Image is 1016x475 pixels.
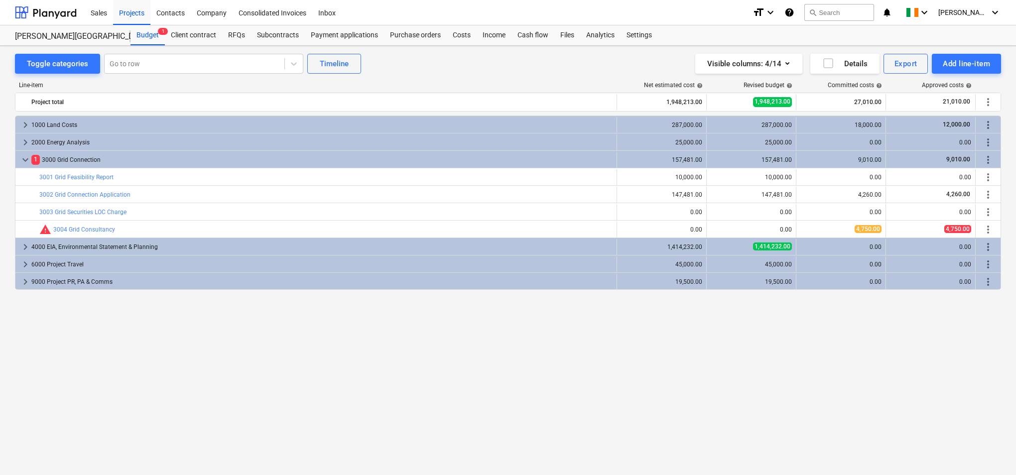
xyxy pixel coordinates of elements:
[31,94,613,110] div: Project total
[707,57,790,70] div: Visible columns : 4/14
[800,174,882,181] div: 0.00
[39,174,114,181] a: 3001 Grid Feasibility Report
[511,25,554,45] div: Cash flow
[711,174,792,181] div: 10,000.00
[19,136,31,148] span: keyboard_arrow_right
[477,25,511,45] a: Income
[621,139,702,146] div: 25,000.00
[966,427,1016,475] iframe: Chat Widget
[890,209,971,216] div: 0.00
[31,274,613,290] div: 9000 Project PR, PA & Comms
[222,25,251,45] a: RFQs
[744,82,792,89] div: Revised budget
[19,276,31,288] span: keyboard_arrow_right
[800,139,882,146] div: 0.00
[711,156,792,163] div: 157,481.00
[711,278,792,285] div: 19,500.00
[982,224,994,236] span: More actions
[800,209,882,216] div: 0.00
[19,119,31,131] span: keyboard_arrow_right
[621,174,702,181] div: 10,000.00
[711,121,792,128] div: 287,000.00
[165,25,222,45] a: Client contract
[753,6,764,18] i: format_size
[938,8,988,16] span: [PERSON_NAME]
[982,189,994,201] span: More actions
[711,261,792,268] div: 45,000.00
[19,241,31,253] span: keyboard_arrow_right
[982,171,994,183] span: More actions
[809,8,817,16] span: search
[695,54,802,74] button: Visible columns:4/14
[580,25,621,45] a: Analytics
[621,261,702,268] div: 45,000.00
[31,117,613,133] div: 1000 Land Costs
[942,121,971,128] span: 12,000.00
[982,154,994,166] span: More actions
[15,82,618,89] div: Line-item
[894,57,917,70] div: Export
[800,261,882,268] div: 0.00
[982,258,994,270] span: More actions
[753,97,792,107] span: 1,948,213.00
[800,278,882,285] div: 0.00
[943,57,990,70] div: Add line-item
[158,28,168,35] span: 1
[764,6,776,18] i: keyboard_arrow_down
[15,31,119,42] div: [PERSON_NAME][GEOGRAPHIC_DATA]
[800,94,882,110] div: 27,010.00
[982,136,994,148] span: More actions
[711,226,792,233] div: 0.00
[882,6,892,18] i: notifications
[384,25,447,45] a: Purchase orders
[800,156,882,163] div: 9,010.00
[621,156,702,163] div: 157,481.00
[554,25,580,45] div: Files
[39,191,130,198] a: 3002 Grid Connection Application
[800,243,882,250] div: 0.00
[932,54,1001,74] button: Add line-item
[447,25,477,45] div: Costs
[621,191,702,198] div: 147,481.00
[305,25,384,45] a: Payment applications
[39,209,127,216] a: 3003 Grid Securities LOC Charge
[890,261,971,268] div: 0.00
[31,239,613,255] div: 4000 EIA, Environmental Statement & Planning
[320,57,349,70] div: Timeline
[784,83,792,89] span: help
[822,57,868,70] div: Details
[621,278,702,285] div: 19,500.00
[130,25,165,45] a: Budget1
[945,191,971,198] span: 4,260.00
[944,225,971,233] span: 4,750.00
[130,25,165,45] div: Budget
[621,209,702,216] div: 0.00
[982,276,994,288] span: More actions
[945,156,971,163] span: 9,010.00
[621,25,658,45] div: Settings
[884,54,928,74] button: Export
[711,191,792,198] div: 147,481.00
[31,155,40,164] span: 1
[874,83,882,89] span: help
[982,206,994,218] span: More actions
[19,258,31,270] span: keyboard_arrow_right
[695,83,703,89] span: help
[890,139,971,146] div: 0.00
[890,278,971,285] div: 0.00
[804,4,874,21] button: Search
[964,83,972,89] span: help
[784,6,794,18] i: Knowledge base
[800,191,882,198] div: 4,260.00
[19,154,31,166] span: keyboard_arrow_down
[31,152,613,168] div: 3000 Grid Connection
[251,25,305,45] a: Subcontracts
[53,226,115,233] a: 3004 Grid Consultancy
[982,241,994,253] span: More actions
[711,139,792,146] div: 25,000.00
